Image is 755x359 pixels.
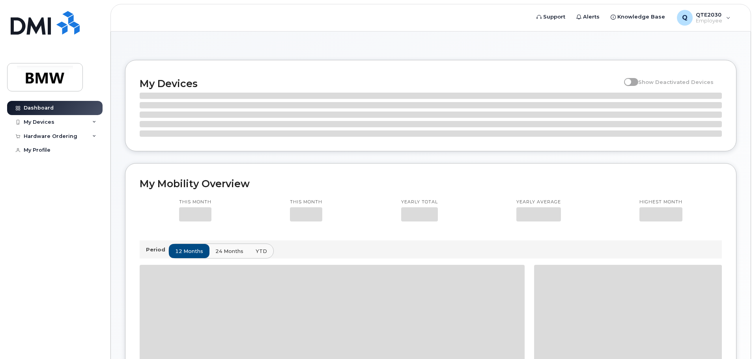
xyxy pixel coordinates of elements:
span: Show Deactivated Devices [638,79,714,85]
input: Show Deactivated Devices [624,74,630,81]
p: This month [179,199,211,205]
h2: My Mobility Overview [140,178,722,190]
p: Yearly average [516,199,561,205]
span: YTD [256,247,267,255]
p: Yearly total [401,199,438,205]
p: Highest month [639,199,682,205]
h2: My Devices [140,78,620,89]
p: This month [290,199,322,205]
p: Period [146,246,168,253]
span: 24 months [215,247,243,255]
